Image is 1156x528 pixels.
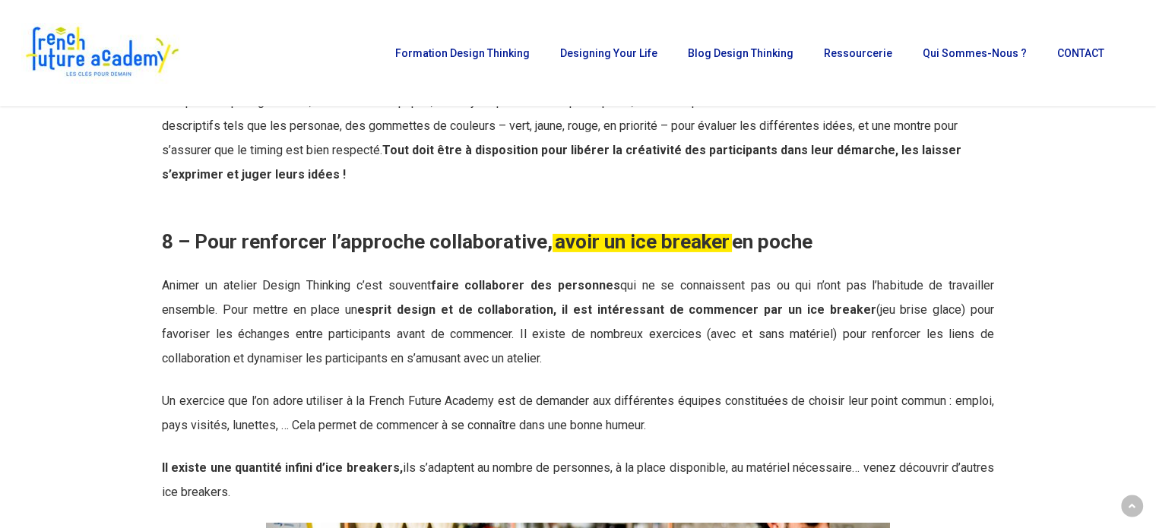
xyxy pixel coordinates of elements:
span: CONTACT [1057,47,1104,59]
span: Pour votre prochain atelier Design Thinking et à pour collaborer. Des murs blancs pour écrire, de... [162,70,980,182]
a: jeu brise glace [879,302,961,317]
span: Ressourcerie [824,47,892,59]
b: 8 – Pour renforcer l’approche collaborative, en poche [162,230,812,253]
span: Qui sommes-nous ? [923,47,1027,59]
em: avoir un ice breaker [553,230,732,253]
span: Un exercice que l’on adore utiliser à la French Future Academy est de demander aux différentes éq... [162,394,994,432]
a: CONTACT [1050,48,1112,58]
strong: esprit design et de collaboration, il est intéressant de commencer par un ice breaker [357,302,876,317]
a: Qui sommes-nous ? [915,48,1034,58]
img: French Future Academy [21,23,182,84]
span: Animer un atelier Design Thinking c’est souvent qui ne se connaissent pas ou qui n’ont pas l’habi... [162,278,994,365]
strong: Il existe une quantité infini d’ice breakers, [162,460,402,475]
a: Ressourcerie [816,48,900,58]
strong: faire collaborer des personnes [431,278,620,292]
span: Formation Design Thinking [395,47,530,59]
a: Formation Design Thinking [388,48,537,58]
span: ils s’adaptent au nombre de personnes, à la place disponible, au matériel nécessaire… venez décou... [162,460,994,499]
a: Blog Design Thinking [680,48,801,58]
a: Designing Your Life [553,48,665,58]
span: Designing Your Life [560,47,657,59]
strong: Tout doit être à disposition pour libérer la créativité des participants dans leur démarche, les ... [162,143,961,182]
span: Blog Design Thinking [688,47,793,59]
